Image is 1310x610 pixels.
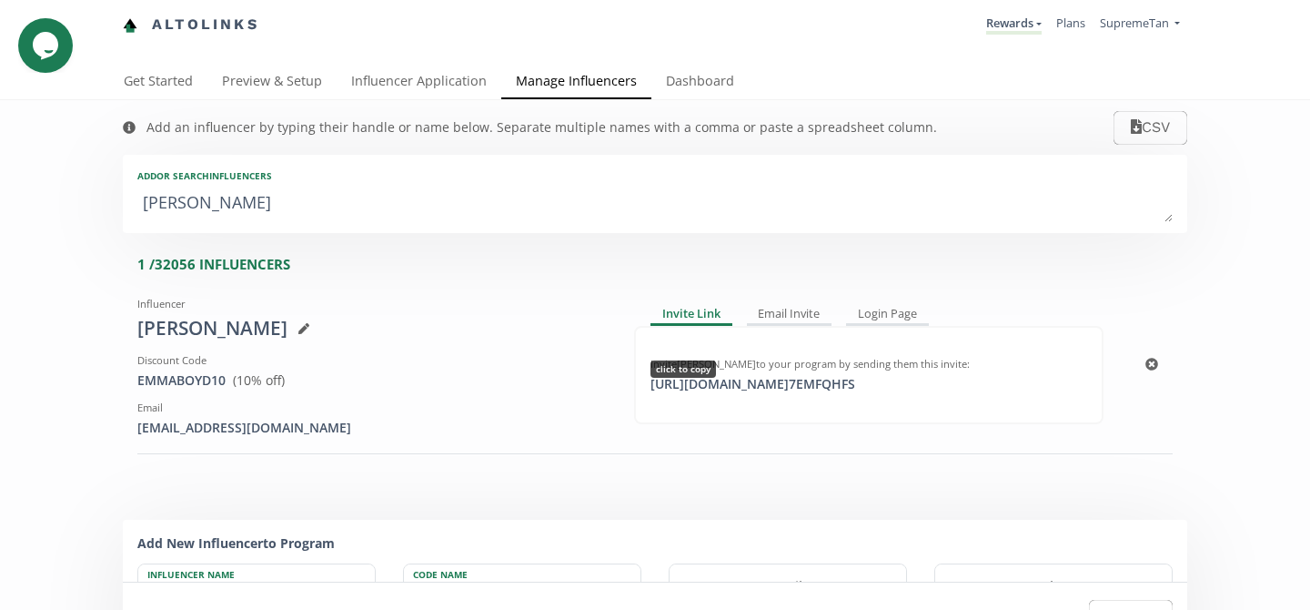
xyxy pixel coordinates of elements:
[670,577,888,598] label: Email
[137,297,607,311] div: Influencer
[337,65,501,101] a: Influencer Application
[146,118,937,137] div: Add an influencer by typing their handle or name below. Separate multiple names with a comma or p...
[640,375,866,393] div: [URL][DOMAIN_NAME] 7EMFQHFS
[747,304,832,326] div: Email Invite
[1113,111,1187,145] button: CSV
[137,534,335,552] strong: Add New Influencer to Program
[501,65,651,101] a: Manage Influencers
[650,357,1087,371] div: Invite [PERSON_NAME] to your program by sending them this invite:
[650,304,732,326] div: Invite Link
[109,65,207,101] a: Get Started
[404,564,622,581] label: Code Name
[846,304,929,326] div: Login Page
[137,401,607,415] div: Email
[138,564,357,581] label: Influencer Name
[1100,15,1169,31] span: SupremeTan
[137,419,607,437] div: [EMAIL_ADDRESS][DOMAIN_NAME]
[123,10,259,40] a: Altolinks
[650,361,716,377] div: click to copy
[1100,15,1180,36] a: SupremeTan
[123,18,137,33] img: favicon-32x32.png
[935,577,1154,598] label: Internal Notes
[1056,15,1085,31] a: Plans
[137,353,607,368] div: Discount Code
[137,255,1187,274] div: 1 / 32056 INFLUENCERS
[18,18,76,73] iframe: chat widget
[137,371,226,389] a: EMMABOYD10
[137,169,1173,182] div: Add or search INFLUENCERS
[651,65,749,101] a: Dashboard
[207,65,337,101] a: Preview & Setup
[137,186,1173,222] textarea: [PERSON_NAME]
[137,315,607,342] div: [PERSON_NAME]
[233,371,285,389] span: ( 10 % off)
[986,15,1042,35] a: Rewards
